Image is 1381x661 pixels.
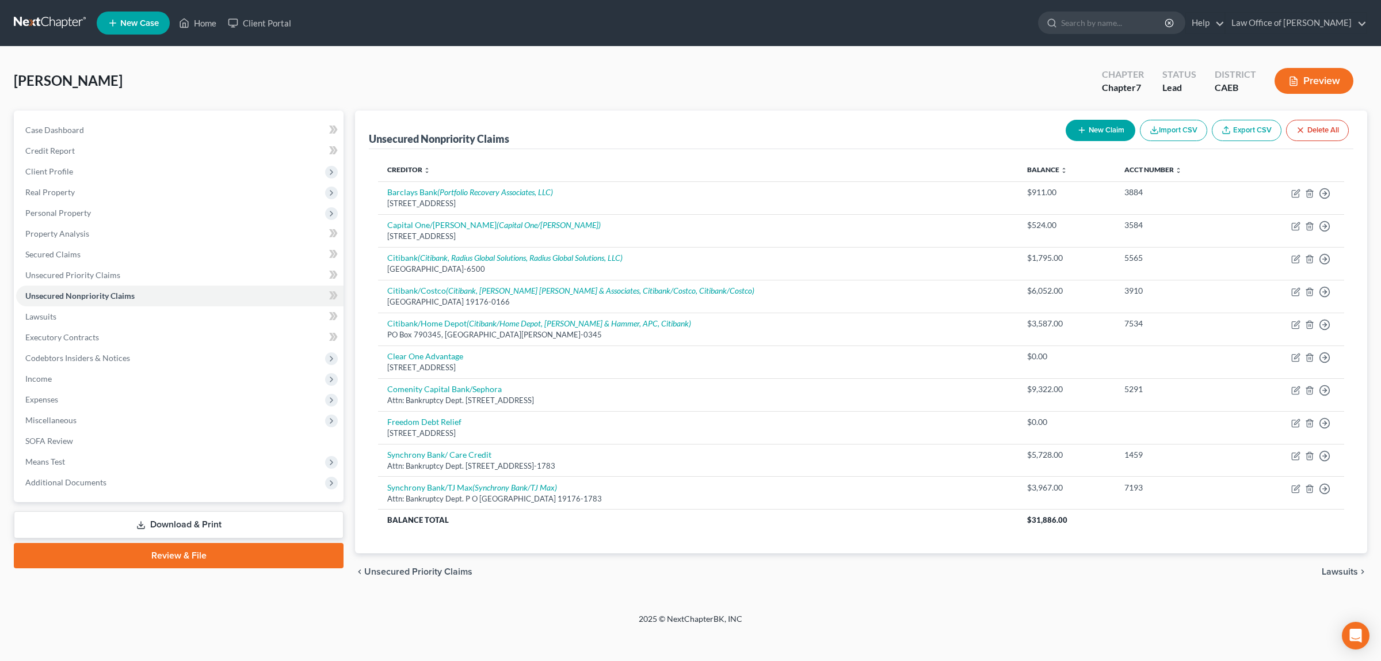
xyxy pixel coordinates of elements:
i: unfold_more [1175,167,1182,174]
i: unfold_more [424,167,430,174]
div: 3910 [1124,285,1232,297]
button: New Claim [1066,120,1135,141]
div: $5,728.00 [1027,449,1106,461]
a: Credit Report [16,140,344,161]
div: $911.00 [1027,187,1106,198]
span: Unsecured Nonpriority Claims [25,291,135,301]
button: Delete All [1286,120,1349,141]
i: (Citibank, [PERSON_NAME] [PERSON_NAME] & Associates, Citibank/Costco, Citibank/Costco) [446,286,754,295]
div: Status [1162,68,1196,81]
a: Synchrony Bank/TJ Max(Synchrony Bank/TJ Max) [387,483,557,492]
a: SOFA Review [16,431,344,451]
div: [STREET_ADDRESS] [387,428,1009,439]
span: Property Analysis [25,229,89,238]
a: Capital One/[PERSON_NAME](Capital One/[PERSON_NAME]) [387,220,601,230]
div: Chapter [1102,68,1144,81]
a: Help [1186,13,1224,33]
div: Lead [1162,81,1196,94]
a: Unsecured Priority Claims [16,265,344,286]
a: Synchrony Bank/ Care Credit [387,450,491,459]
a: Citibank(Citibank, Radius Global Solutions, Radius Global Solutions, LLC) [387,253,623,263]
a: Freedom Debt Relief [387,417,461,427]
div: $3,587.00 [1027,318,1106,329]
div: $6,052.00 [1027,285,1106,297]
a: Citibank/Costco(Citibank, [PERSON_NAME] [PERSON_NAME] & Associates, Citibank/Costco, Citibank/Cos... [387,286,754,295]
button: Lawsuits chevron_right [1322,567,1367,576]
div: Attn: Bankruptcy Dept. [STREET_ADDRESS]-1783 [387,461,1009,472]
a: Export CSV [1212,120,1281,141]
span: Miscellaneous [25,415,77,425]
span: Additional Documents [25,477,106,487]
span: Lawsuits [1322,567,1358,576]
a: Home [173,13,222,33]
a: Law Office of [PERSON_NAME] [1226,13,1367,33]
span: Unsecured Priority Claims [25,270,120,280]
div: $524.00 [1027,219,1106,231]
button: chevron_left Unsecured Priority Claims [355,567,472,576]
button: Preview [1275,68,1353,94]
i: chevron_right [1358,567,1367,576]
div: $3,967.00 [1027,482,1106,493]
div: 1459 [1124,449,1232,461]
div: Chapter [1102,81,1144,94]
div: [STREET_ADDRESS] [387,231,1009,242]
a: Acct Number unfold_more [1124,165,1182,174]
a: Case Dashboard [16,120,344,140]
div: 7534 [1124,318,1232,329]
a: Secured Claims [16,244,344,265]
a: Barclays Bank(Portfolio Recovery Associates, LLC) [387,187,553,197]
a: Citibank/Home Depot(Citibank/Home Depot, [PERSON_NAME] & Hammer, APC, Citibank) [387,318,691,328]
span: Expenses [25,394,58,404]
a: Client Portal [222,13,297,33]
span: Real Property [25,187,75,197]
span: $31,886.00 [1027,515,1067,525]
i: chevron_left [355,567,364,576]
a: Property Analysis [16,223,344,244]
div: Unsecured Nonpriority Claims [369,132,509,146]
span: 7 [1136,82,1141,93]
a: Lawsuits [16,306,344,327]
div: [GEOGRAPHIC_DATA] 19176-0166 [387,297,1009,307]
div: 3884 [1124,187,1232,198]
button: Import CSV [1140,120,1207,141]
a: Executory Contracts [16,327,344,348]
a: Download & Print [14,511,344,538]
i: (Citibank/Home Depot, [PERSON_NAME] & Hammer, APC, Citibank) [467,318,691,328]
div: Open Intercom Messenger [1342,622,1369,649]
span: Credit Report [25,146,75,155]
a: Creditor unfold_more [387,165,430,174]
span: SOFA Review [25,436,73,446]
span: [PERSON_NAME] [14,72,123,89]
div: $0.00 [1027,416,1106,428]
span: Unsecured Priority Claims [364,567,472,576]
div: [GEOGRAPHIC_DATA]-6500 [387,264,1009,275]
div: Attn: Bankruptcy Dept. P O [GEOGRAPHIC_DATA] 19176-1783 [387,493,1009,504]
a: Unsecured Nonpriority Claims [16,286,344,306]
div: [STREET_ADDRESS] [387,198,1009,209]
div: 2025 © NextChapterBK, INC [363,613,1018,634]
a: Balance unfold_more [1027,165,1067,174]
i: (Citibank, Radius Global Solutions, Radius Global Solutions, LLC) [418,253,623,263]
span: Means Test [25,457,65,466]
div: $1,795.00 [1027,252,1106,264]
div: CAEB [1215,81,1256,94]
div: PO Box 790345, [GEOGRAPHIC_DATA][PERSON_NAME]-0345 [387,329,1009,340]
div: 5565 [1124,252,1232,264]
div: [STREET_ADDRESS] [387,362,1009,373]
div: District [1215,68,1256,81]
span: Income [25,374,52,383]
div: 3584 [1124,219,1232,231]
a: Review & File [14,543,344,568]
span: Secured Claims [25,249,81,259]
span: Lawsuits [25,311,56,321]
th: Balance Total [378,510,1018,530]
div: 5291 [1124,383,1232,395]
input: Search by name... [1061,12,1166,33]
div: Attn: Bankruptcy Dept. [STREET_ADDRESS] [387,395,1009,406]
i: unfold_more [1060,167,1067,174]
div: $0.00 [1027,351,1106,362]
span: Client Profile [25,166,73,176]
i: (Capital One/[PERSON_NAME]) [497,220,601,230]
i: (Portfolio Recovery Associates, LLC) [437,187,553,197]
div: $9,322.00 [1027,383,1106,395]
